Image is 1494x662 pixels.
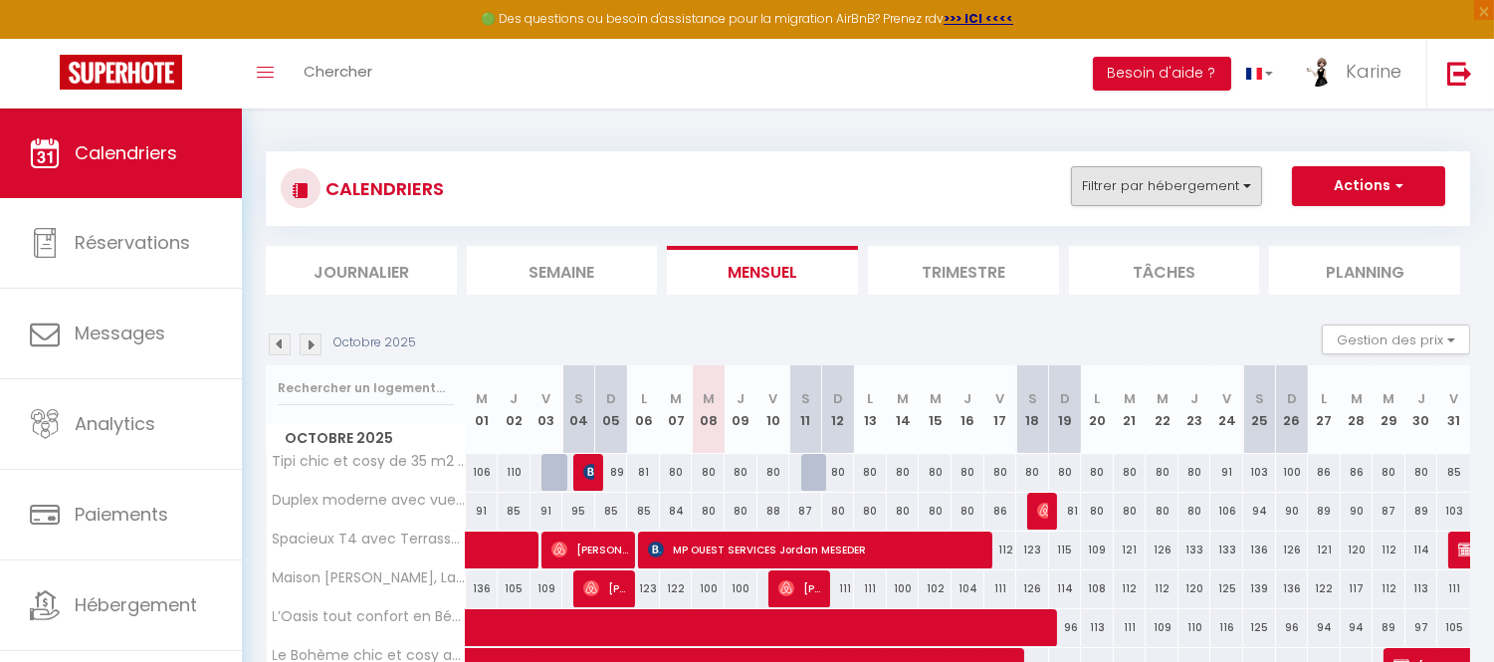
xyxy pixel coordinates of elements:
[1114,493,1147,530] div: 80
[1308,365,1341,454] th: 27
[1341,493,1374,530] div: 90
[952,454,984,491] div: 80
[562,493,595,530] div: 95
[768,389,777,408] abbr: V
[1373,493,1405,530] div: 87
[1210,532,1243,568] div: 133
[660,570,693,607] div: 122
[1178,570,1211,607] div: 120
[1255,389,1264,408] abbr: S
[627,493,660,530] div: 85
[1321,389,1327,408] abbr: L
[1178,532,1211,568] div: 133
[562,365,595,454] th: 04
[1292,166,1445,206] button: Actions
[467,246,658,295] li: Semaine
[1373,532,1405,568] div: 112
[466,493,499,530] div: 91
[1222,389,1231,408] abbr: V
[595,365,628,454] th: 05
[1373,365,1405,454] th: 29
[476,389,488,408] abbr: M
[833,389,843,408] abbr: D
[304,61,372,82] span: Chercher
[692,493,725,530] div: 80
[270,493,469,508] span: Duplex moderne avec vue montagne à [GEOGRAPHIC_DATA]
[692,365,725,454] th: 08
[1081,493,1114,530] div: 80
[854,570,887,607] div: 111
[1071,166,1262,206] button: Filtrer par hébergement
[944,10,1013,27] strong: >>> ICI <<<<
[583,569,627,607] span: [PERSON_NAME]
[1308,609,1341,646] div: 94
[887,365,920,454] th: 14
[1437,570,1470,607] div: 111
[984,493,1017,530] div: 86
[1081,454,1114,491] div: 80
[1288,39,1426,109] a: ... Karine
[1405,609,1438,646] div: 97
[984,365,1017,454] th: 17
[822,570,855,607] div: 111
[1308,532,1341,568] div: 121
[1243,454,1276,491] div: 103
[270,532,469,547] span: Spacieux T4 avec Terrasses à Lons
[984,532,1017,568] div: 112
[289,39,387,109] a: Chercher
[1124,389,1136,408] abbr: M
[1276,570,1309,607] div: 136
[952,493,984,530] div: 80
[778,569,822,607] span: [PERSON_NAME]
[660,454,693,491] div: 80
[60,55,182,90] img: Super Booking
[1210,570,1243,607] div: 125
[1157,389,1169,408] abbr: M
[1405,454,1438,491] div: 80
[1346,59,1401,84] span: Karine
[692,570,725,607] div: 100
[266,246,457,295] li: Journalier
[1276,493,1309,530] div: 90
[1114,365,1147,454] th: 21
[868,246,1059,295] li: Trimestre
[574,389,583,408] abbr: S
[854,493,887,530] div: 80
[1146,532,1178,568] div: 126
[75,502,168,527] span: Paiements
[551,531,628,568] span: [PERSON_NAME]
[725,365,757,454] th: 09
[75,592,197,617] span: Hébergement
[1437,609,1470,646] div: 105
[963,389,971,408] abbr: J
[897,389,909,408] abbr: M
[1190,389,1198,408] abbr: J
[1016,365,1049,454] th: 18
[606,389,616,408] abbr: D
[466,454,499,491] div: 106
[1060,389,1070,408] abbr: D
[984,454,1017,491] div: 80
[498,570,531,607] div: 105
[1114,532,1147,568] div: 121
[1308,454,1341,491] div: 86
[333,333,416,352] p: Octobre 2025
[995,389,1004,408] abbr: V
[1093,57,1231,91] button: Besoin d'aide ?
[595,454,628,491] div: 89
[1384,389,1395,408] abbr: M
[1341,609,1374,646] div: 94
[498,365,531,454] th: 02
[1447,61,1472,86] img: logout
[725,454,757,491] div: 80
[1269,246,1460,295] li: Planning
[1308,570,1341,607] div: 122
[670,389,682,408] abbr: M
[1146,454,1178,491] div: 80
[1081,570,1114,607] div: 108
[627,365,660,454] th: 06
[1069,246,1260,295] li: Tâches
[1146,493,1178,530] div: 80
[1049,454,1082,491] div: 80
[1405,493,1438,530] div: 89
